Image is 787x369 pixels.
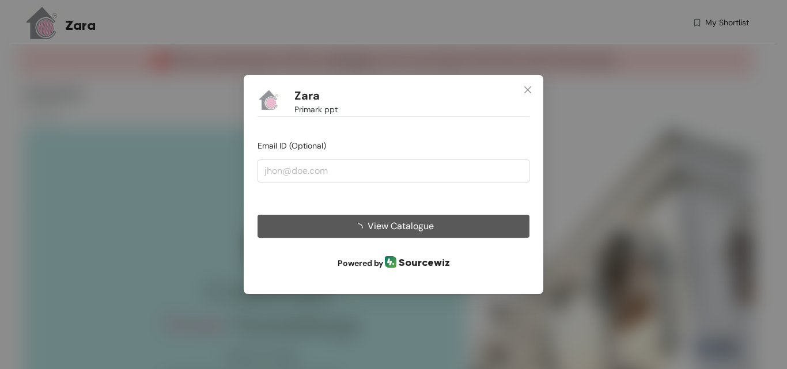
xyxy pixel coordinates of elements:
[258,215,529,238] button: View Catalogue
[258,256,529,271] a: Powered by /static/media/Logo.0d0ed058.svgSourcewiz
[354,223,368,233] span: loading
[512,75,543,106] button: Close
[523,85,532,94] span: close
[294,103,338,116] span: Primark ppt
[368,219,434,233] span: View Catalogue
[258,140,326,151] span: Email ID (Optional)
[294,89,320,103] h1: Zara
[258,159,529,182] input: jhon@doe.com
[399,256,450,269] span: Sourcewiz
[258,256,529,271] h1: Powered by
[385,256,396,268] img: /static/media/Logo.0d0ed058.svg
[258,89,281,112] img: Buyer Portal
